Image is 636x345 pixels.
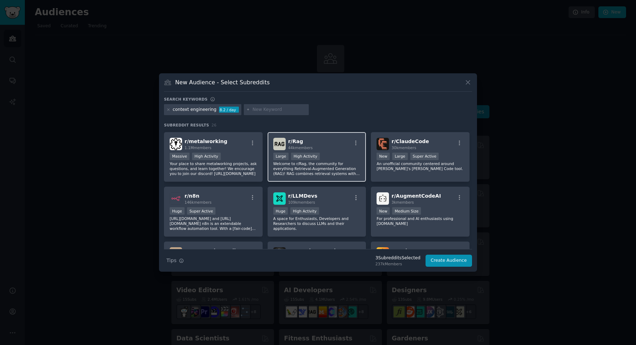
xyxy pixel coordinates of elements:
input: New Keyword [252,107,306,113]
span: 146k members [185,200,212,204]
div: Huge [273,207,288,215]
span: Subreddit Results [164,123,209,128]
span: 1.1M members [185,146,212,150]
img: AugmentCodeAI [377,192,389,205]
h3: New Audience - Select Subreddits [175,79,270,86]
div: High Activity [290,207,319,215]
div: Huge [170,207,185,215]
p: For professional and AI enthusiasts using [DOMAIN_NAME] [377,216,464,226]
img: metalworking [170,138,182,150]
div: Massive [170,153,190,160]
div: Super Active [410,153,439,160]
div: 3 Subreddit s Selected [375,255,421,261]
p: Welcome to r/Rag, the community for everything Retrieval-Augmented Generation (RAG)! RAG combines... [273,161,361,176]
img: AgenticDevTools [273,247,286,260]
img: Rag [273,138,286,150]
span: 30k members [391,146,416,150]
img: n8n [170,192,182,205]
span: r/ StartupIdeasIndia [185,248,239,254]
button: Create Audience [426,255,472,267]
p: A space for Enthusiasts, Developers and Researchers to discuss LLMs and their applications. [273,216,361,231]
div: High Activity [291,153,320,160]
img: ClaudeCode [377,138,389,150]
div: New [377,153,390,160]
span: 44k members [288,146,313,150]
span: 3k members [391,200,414,204]
div: context engineering [173,107,216,113]
button: Tips [164,254,186,267]
div: Medium Size [392,207,421,215]
span: r/ AugmentCodeAI [391,193,441,199]
span: r/ metalworking [185,138,227,144]
div: Super Active [187,207,216,215]
div: 8.2 / day [219,107,239,113]
div: Large [392,153,408,160]
p: An unofficial community centered around [PERSON_NAME]'s [PERSON_NAME] Code tool. [377,161,464,171]
div: 237k Members [375,261,421,266]
h3: Search keywords [164,97,208,102]
span: 26 [212,123,216,127]
span: r/ LLMDevs [288,193,317,199]
span: r/ Rag [288,138,303,144]
div: High Activity [192,153,221,160]
img: ToolUse [377,247,389,260]
span: r/ ToolUse [391,248,417,254]
img: StartupIdeasIndia [170,247,182,260]
span: r/ ClaudeCode [391,138,429,144]
span: Tips [166,257,176,264]
span: 109k members [288,200,315,204]
span: r/ AgenticDevTools [288,248,339,254]
div: New [377,207,390,215]
span: r/ n8n [185,193,199,199]
div: Large [273,153,289,160]
p: [URL][DOMAIN_NAME] and [URL][DOMAIN_NAME] n8n is an extendable workflow automation tool. With a [... [170,216,257,231]
p: Your place to share metalworking projects, ask questions, and learn together! We encourage you to... [170,161,257,176]
img: LLMDevs [273,192,286,205]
